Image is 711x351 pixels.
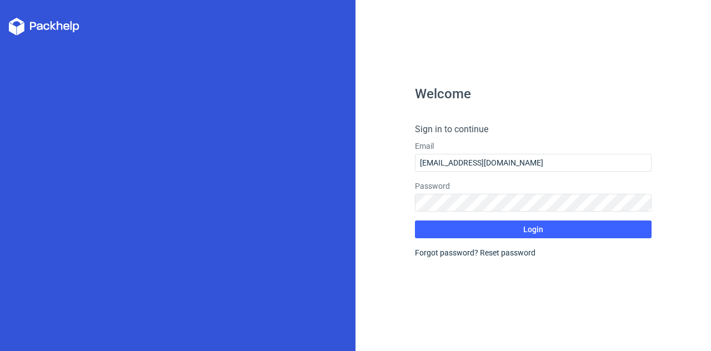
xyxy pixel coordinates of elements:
[415,123,652,136] h4: Sign in to continue
[480,248,535,257] a: Reset password
[415,220,652,238] button: Login
[415,141,652,152] label: Email
[415,87,652,101] h1: Welcome
[523,225,543,233] span: Login
[415,180,652,192] label: Password
[415,247,652,258] div: Forgot password?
